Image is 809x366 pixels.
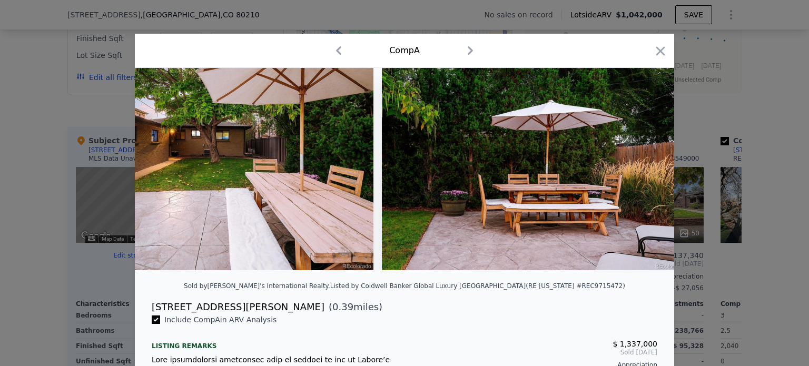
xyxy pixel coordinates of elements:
[152,300,324,314] div: [STREET_ADDRESS][PERSON_NAME]
[389,44,420,57] div: Comp A
[332,301,353,312] span: 0.39
[324,300,382,314] span: ( miles)
[330,282,625,290] div: Listed by Coldwell Banker Global Luxury [GEOGRAPHIC_DATA] (RE [US_STATE] #REC9715472)
[70,68,373,270] img: Property Img
[613,340,657,348] span: $ 1,337,000
[382,68,685,270] img: Property Img
[160,315,281,324] span: Include Comp A in ARV Analysis
[413,348,657,357] span: Sold [DATE]
[152,333,396,350] div: Listing remarks
[184,282,330,290] div: Sold by [PERSON_NAME]'s International Realty .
